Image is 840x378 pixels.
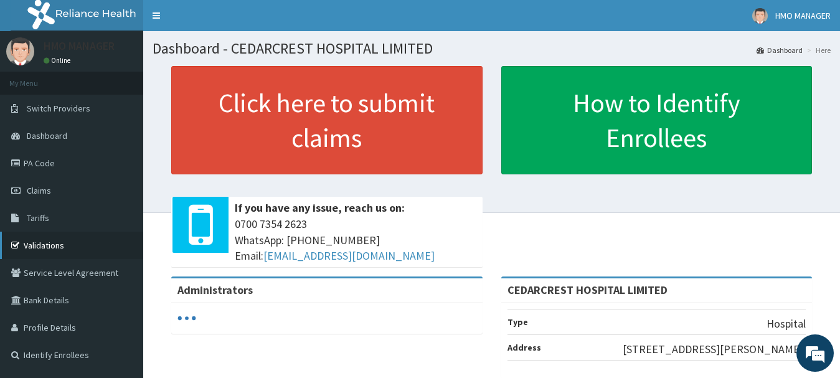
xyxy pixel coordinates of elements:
[507,342,541,353] b: Address
[72,111,172,237] span: We're online!
[263,248,435,263] a: [EMAIL_ADDRESS][DOMAIN_NAME]
[177,283,253,297] b: Administrators
[27,103,90,114] span: Switch Providers
[507,316,528,328] b: Type
[65,70,209,86] div: Chat with us now
[27,130,67,141] span: Dashboard
[757,45,803,55] a: Dashboard
[27,185,51,196] span: Claims
[171,66,483,174] a: Click here to submit claims
[204,6,234,36] div: Minimize live chat window
[507,283,668,297] strong: CEDARCREST HOSPITAL LIMITED
[804,45,831,55] li: Here
[6,37,34,65] img: User Image
[23,62,50,93] img: d_794563401_company_1708531726252_794563401
[767,316,806,332] p: Hospital
[44,40,115,52] p: HMO MANAGER
[501,66,813,174] a: How to Identify Enrollees
[177,309,196,328] svg: audio-loading
[6,248,237,292] textarea: Type your message and hit 'Enter'
[153,40,831,57] h1: Dashboard - CEDARCREST HOSPITAL LIMITED
[27,212,49,224] span: Tariffs
[752,8,768,24] img: User Image
[775,10,831,21] span: HMO MANAGER
[235,201,405,215] b: If you have any issue, reach us on:
[623,341,806,357] p: [STREET_ADDRESS][PERSON_NAME].
[235,216,476,264] span: 0700 7354 2623 WhatsApp: [PHONE_NUMBER] Email:
[44,56,73,65] a: Online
